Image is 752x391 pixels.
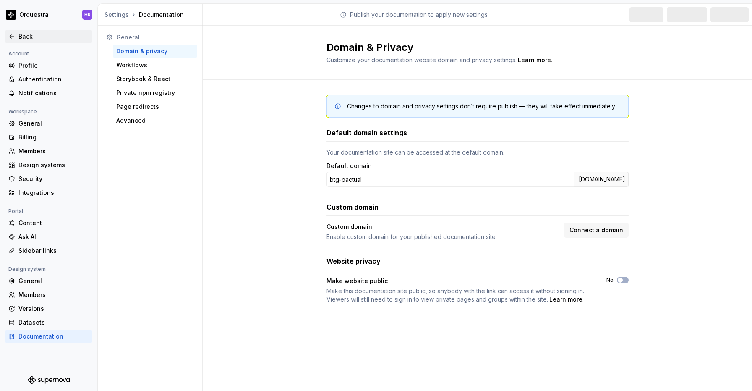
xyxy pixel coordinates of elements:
div: Integrations [18,189,89,197]
p: Publish your documentation to apply new settings. [350,10,489,19]
div: Design system [5,264,49,274]
div: HR [84,11,91,18]
button: Settings [104,10,129,19]
a: Ask AI [5,230,92,244]
a: Members [5,288,92,302]
label: Default domain [326,162,372,170]
a: Content [5,216,92,230]
a: Advanced [113,114,197,127]
div: Back [18,32,89,41]
a: Security [5,172,92,186]
a: Authentication [5,73,92,86]
a: Workflows [113,58,197,72]
span: . [326,287,591,304]
h3: Custom domain [326,202,379,212]
a: Learn more [549,295,582,304]
span: Customize your documentation website domain and privacy settings. [326,56,517,63]
a: Domain & privacy [113,45,197,58]
a: Page redirects [113,100,197,113]
div: Make website public [326,277,591,285]
div: Advanced [116,116,194,125]
div: Private npm registry [116,89,194,97]
div: .[DOMAIN_NAME] [574,172,629,187]
img: 2d16a307-6340-4442-b48d-ad77c5bc40e7.png [6,10,16,20]
div: Portal [5,206,26,216]
div: Changes to domain and privacy settings don’t require publish — they will take effect immediately. [347,102,616,110]
a: Members [5,144,92,158]
div: General [116,33,194,42]
div: Members [18,147,89,155]
div: Enable custom domain for your published documentation site. [326,233,559,241]
div: Sidebar links [18,247,89,255]
div: General [18,277,89,285]
a: General [5,274,92,288]
div: Datasets [18,318,89,327]
div: Content [18,219,89,227]
div: Custom domain [326,223,559,231]
svg: Supernova Logo [28,376,70,384]
div: Documentation [18,332,89,341]
a: Back [5,30,92,43]
div: Account [5,49,32,59]
a: Private npm registry [113,86,197,100]
div: Storybook & React [116,75,194,83]
button: OrquestraHR [2,5,96,24]
div: Workflows [116,61,194,69]
span: . [517,57,552,63]
div: Billing [18,133,89,142]
a: Profile [5,59,92,72]
div: General [18,119,89,128]
div: Members [18,291,89,299]
div: Workspace [5,107,40,117]
div: Ask AI [18,233,89,241]
div: Orquestra [19,10,49,19]
label: No [606,277,614,283]
a: Integrations [5,186,92,199]
div: Page redirects [116,102,194,111]
h2: Domain & Privacy [326,41,619,54]
div: Security [18,175,89,183]
div: Domain & privacy [116,47,194,55]
h3: Default domain settings [326,128,407,138]
a: Design systems [5,158,92,172]
a: Versions [5,302,92,315]
div: Your documentation site can be accessed at the default domain. [326,148,629,157]
a: General [5,117,92,130]
a: Sidebar links [5,244,92,257]
span: Make this documentation site public, so anybody with the link can access it without signing in. V... [326,287,584,303]
a: Billing [5,131,92,144]
div: Documentation [104,10,199,19]
div: Versions [18,304,89,313]
a: Datasets [5,316,92,329]
a: Learn more [518,56,551,64]
a: Storybook & React [113,72,197,86]
span: Connect a domain [569,226,623,234]
a: Documentation [5,330,92,343]
div: Profile [18,61,89,70]
button: Connect a domain [564,223,629,238]
a: Notifications [5,87,92,100]
div: Design systems [18,161,89,169]
div: Authentication [18,75,89,84]
h3: Website privacy [326,256,381,266]
div: Notifications [18,89,89,97]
